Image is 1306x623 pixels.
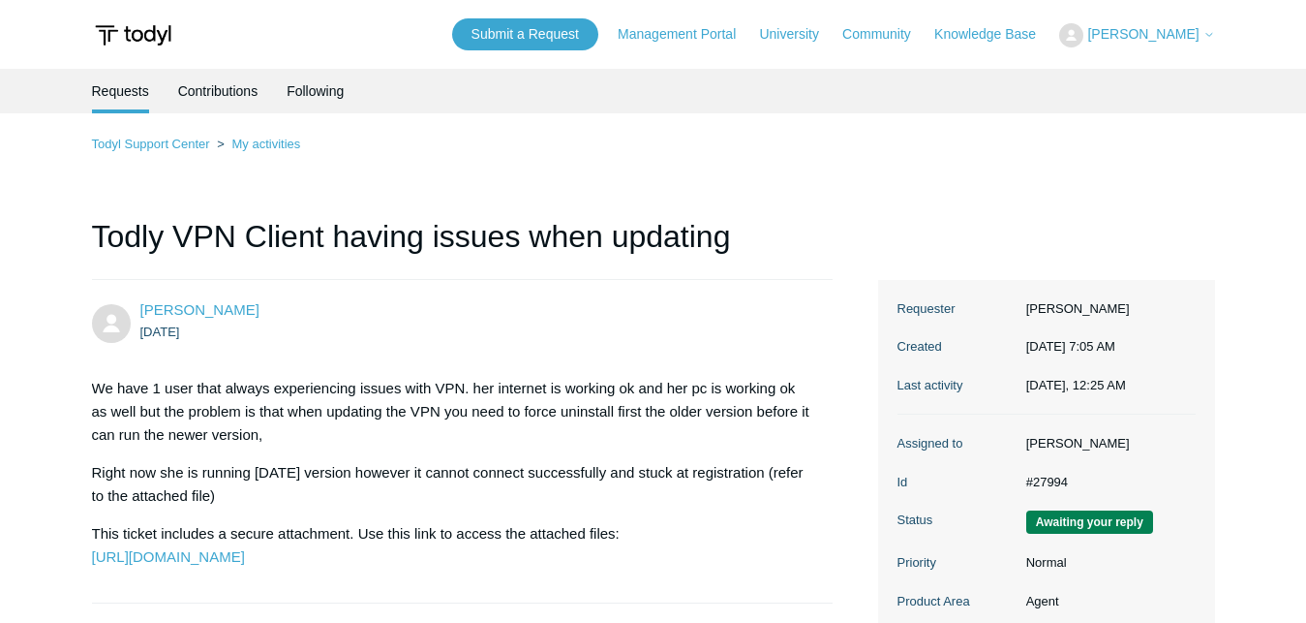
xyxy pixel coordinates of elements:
[759,24,837,45] a: University
[92,17,174,53] img: Todyl Support Center Help Center home page
[1087,26,1199,42] span: [PERSON_NAME]
[897,299,1017,319] dt: Requester
[452,18,598,50] a: Submit a Request
[92,213,834,280] h1: Todly VPN Client having issues when updating
[231,137,300,151] a: My activities
[92,461,814,508] p: Right now she is running [DATE] version however it cannot connect successfully and stuck at regis...
[1017,434,1196,453] dd: [PERSON_NAME]
[92,548,245,565] a: [URL][DOMAIN_NAME]
[1017,592,1196,611] dd: Agent
[213,137,300,151] li: My activities
[1026,339,1115,354] time: 09/09/2025, 07:05
[178,69,258,113] a: Contributions
[1026,511,1153,534] span: We are waiting for you to respond
[140,301,259,318] a: [PERSON_NAME]
[92,137,214,151] li: Todyl Support Center
[140,301,259,318] span: Alvin Nava
[1017,473,1196,492] dd: #27994
[92,377,814,447] p: We have 1 user that always experiencing issues with VPN. her internet is working ok and her pc is...
[897,473,1017,492] dt: Id
[1026,378,1126,392] time: 09/12/2025, 00:25
[92,69,149,113] li: Requests
[1059,23,1214,47] button: [PERSON_NAME]
[934,24,1055,45] a: Knowledge Base
[140,325,180,339] time: 09/09/2025, 07:05
[92,137,210,151] a: Todyl Support Center
[897,592,1017,611] dt: Product Area
[618,24,755,45] a: Management Portal
[897,511,1017,530] dt: Status
[897,337,1017,357] dt: Created
[842,24,930,45] a: Community
[287,69,344,113] a: Following
[92,522,814,569] p: This ticket includes a secure attachment. Use this link to access the attached files:
[897,553,1017,573] dt: Priority
[1017,299,1196,319] dd: [PERSON_NAME]
[897,434,1017,453] dt: Assigned to
[1017,553,1196,573] dd: Normal
[897,376,1017,395] dt: Last activity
